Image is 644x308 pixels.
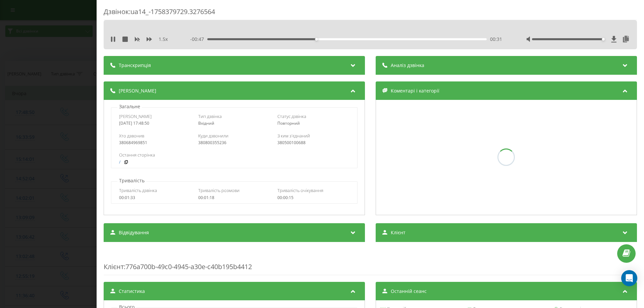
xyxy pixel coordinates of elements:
a: / [119,160,120,165]
p: Загальне [117,103,142,110]
span: Тривалість дзвінка [119,187,157,193]
span: Тривалість розмови [198,187,239,193]
div: 380500100688 [277,140,350,145]
div: 00:01:33 [119,195,191,200]
div: Open Intercom Messenger [621,270,637,286]
span: - 00:47 [190,36,207,43]
div: 00:00:15 [277,195,350,200]
span: Куди дзвонили [198,133,228,139]
span: Останній сеанс [391,288,427,295]
div: : 776a700b-49c0-4945-a30e-c40b195b4412 [104,249,637,275]
span: Клієнт [104,262,124,271]
span: Тип дзвінка [198,113,222,119]
span: Статус дзвінка [277,113,306,119]
span: Хто дзвонив [119,133,144,139]
div: Accessibility label [315,38,318,41]
div: [DATE] 17:48:50 [119,121,191,126]
span: Повторний [277,120,300,126]
span: Остання сторінка [119,152,155,158]
div: 00:01:18 [198,195,270,200]
span: Клієнт [391,229,406,236]
span: Статистика [119,288,145,295]
p: Тривалість [117,177,146,184]
span: Вхідний [198,120,214,126]
span: Транскрипція [119,62,151,69]
span: Аналіз дзвінка [391,62,424,69]
div: Дзвінок : ua14_-1758379729.3276564 [104,7,637,20]
div: Accessibility label [602,38,605,41]
span: 1.5 x [159,36,168,43]
span: Тривалість очікування [277,187,323,193]
div: 380684969851 [119,140,191,145]
span: З ким з'єднаний [277,133,310,139]
div: 380800355236 [198,140,270,145]
span: 00:31 [490,36,502,43]
span: Відвідування [119,229,149,236]
span: [PERSON_NAME] [119,87,156,94]
span: Коментарі і категорії [391,87,439,94]
span: [PERSON_NAME] [119,113,152,119]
